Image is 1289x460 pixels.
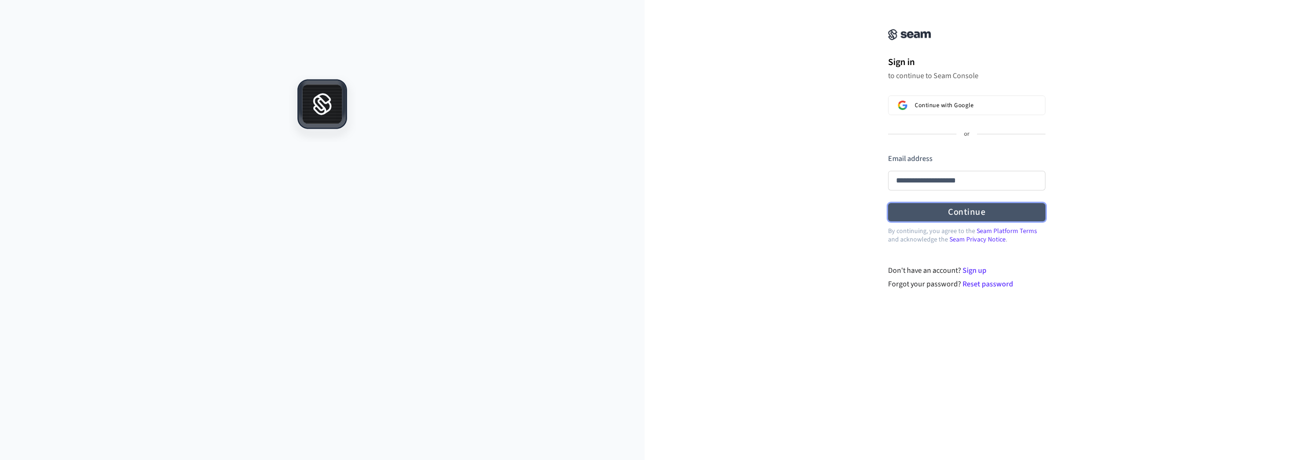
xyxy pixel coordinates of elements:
button: Continue [888,203,1045,221]
p: or [964,130,970,139]
p: By continuing, you agree to the and acknowledge the . [888,227,1045,244]
a: Seam Privacy Notice [949,235,1006,244]
a: Sign up [963,265,986,276]
div: Forgot your password? [888,278,1046,290]
span: Continue with Google [915,102,973,109]
h1: Sign in [888,55,1045,69]
a: Seam Platform Terms [977,226,1037,236]
div: Don't have an account? [888,265,1046,276]
img: Seam Console [888,29,931,40]
button: Sign in with GoogleContinue with Google [888,95,1045,115]
p: to continue to Seam Console [888,71,1045,80]
label: Email address [888,153,933,164]
img: Sign in with Google [898,101,907,110]
a: Reset password [963,279,1013,289]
